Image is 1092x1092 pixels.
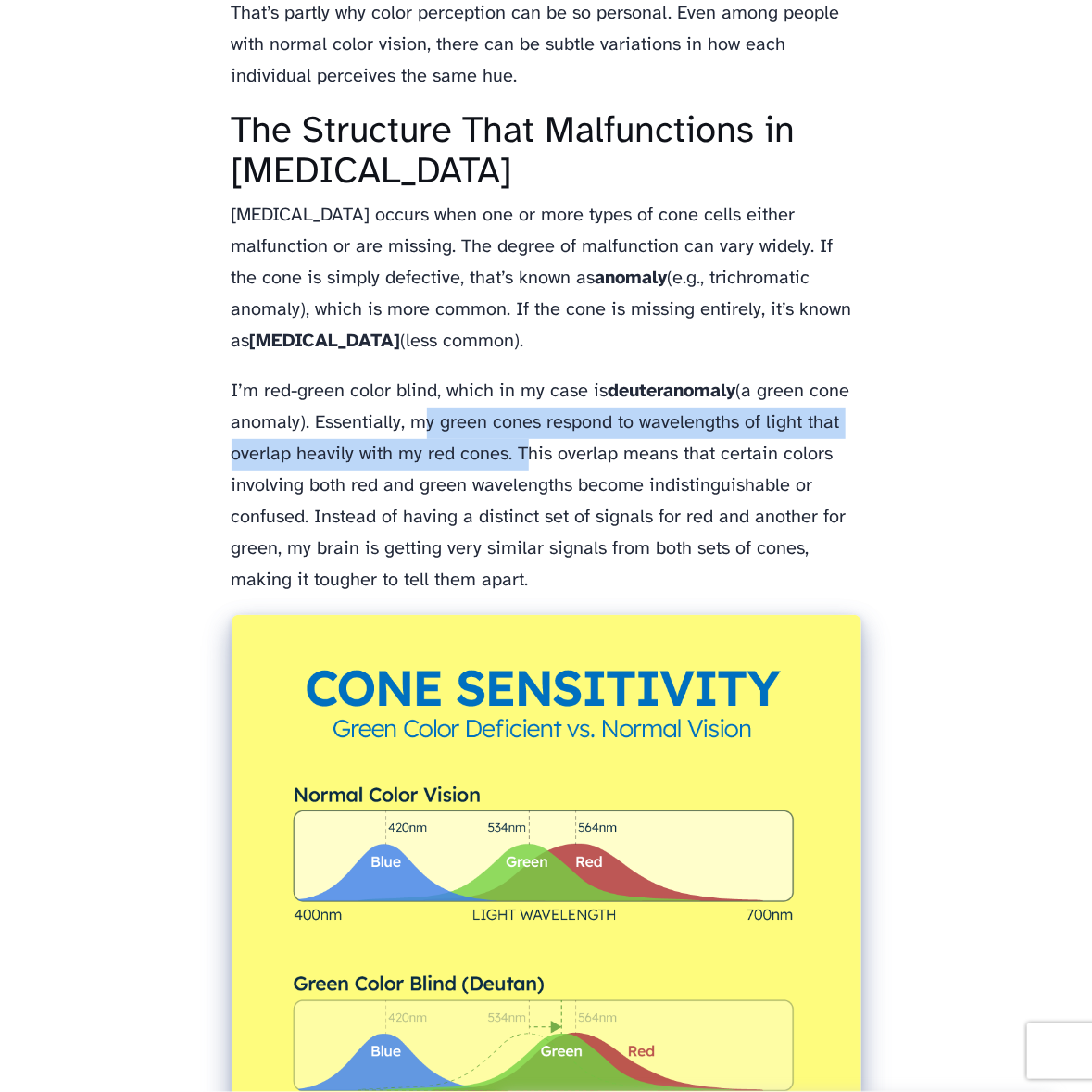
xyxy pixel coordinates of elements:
strong: anomaly [596,269,668,288]
strong: [MEDICAL_DATA] [250,332,401,351]
p: I’m red-green color blind, which in my case is (a green cone anomaly). Essentially, my green cone... [232,376,861,596]
p: [MEDICAL_DATA] occurs when one or more types of cone cells either malfunction or are missing. The... [232,200,861,358]
h2: The Structure That Malfunctions in [MEDICAL_DATA] [232,111,861,193]
strong: deuteranomaly [609,382,736,401]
